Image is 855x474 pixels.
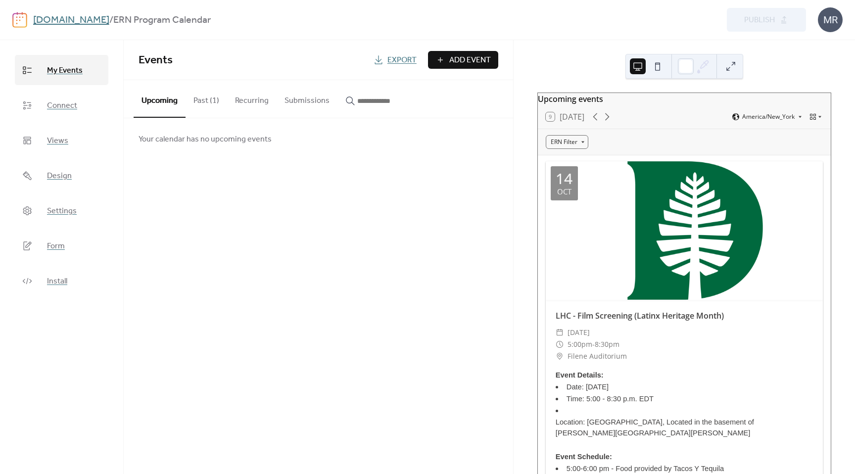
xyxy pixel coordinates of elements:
span: [DATE] [568,327,590,338]
a: [DOMAIN_NAME] [33,11,109,30]
a: Views [15,125,108,155]
span: Your calendar has no upcoming events [139,134,272,145]
b: / [109,11,113,30]
span: 8:30pm [595,338,619,350]
span: Install [47,274,67,289]
div: ​ [556,338,564,350]
span: Events [139,49,173,71]
a: My Events [15,55,108,85]
div: Upcoming events [538,93,831,105]
a: Export [366,51,424,69]
a: Settings [15,195,108,226]
a: Form [15,231,108,261]
span: 5:00pm [568,338,592,350]
span: - [592,338,595,350]
b: ERN Program Calendar [113,11,211,30]
span: Location: [GEOGRAPHIC_DATA], Located in the basement of [PERSON_NAME][GEOGRAPHIC_DATA][PERSON_NAME] [556,417,813,438]
a: Design [15,160,108,190]
span: America/New_York [742,114,795,120]
button: Past (1) [186,80,227,117]
span: Settings [47,203,77,219]
span: Connect [47,98,77,113]
button: Add Event [428,51,498,69]
img: logo [12,12,27,28]
span: My Events [47,63,83,78]
span: 5:00-6:00 pm - Food provided by Tacos Y Tequila [567,463,724,474]
span: Date: [DATE] [567,381,609,392]
span: Time: 5:00 - 8:30 p.m. EDT [567,393,654,404]
div: LHC - Film Screening (Latinx Heritage Month) [546,310,823,322]
div: ​ [556,350,564,362]
div: Oct [557,188,571,195]
span: Filene Auditorium [568,350,627,362]
span: Views [47,133,68,148]
span: Export [387,54,417,66]
a: Connect [15,90,108,120]
span: Add Event [449,54,491,66]
span: Event Schedule: [556,451,612,462]
div: 14 [556,171,572,186]
a: Install [15,266,108,296]
button: Submissions [277,80,337,117]
button: Recurring [227,80,277,117]
button: Upcoming [134,80,186,118]
span: Design [47,168,72,184]
div: ​ [556,327,564,338]
span: Form [47,238,65,254]
span: Event Details: [556,370,604,380]
div: MR [818,7,843,32]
